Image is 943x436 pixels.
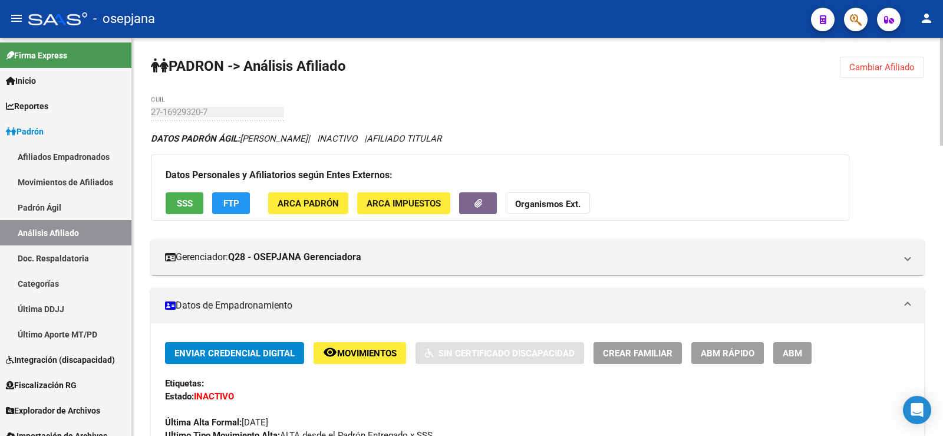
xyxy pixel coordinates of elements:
[151,58,346,74] strong: PADRON -> Análisis Afiliado
[849,62,915,73] span: Cambiar Afiliado
[6,379,77,392] span: Fiscalización RG
[773,342,812,364] button: ABM
[323,345,337,359] mat-icon: remove_red_eye
[165,378,204,389] strong: Etiquetas:
[6,100,48,113] span: Reportes
[6,125,44,138] span: Padrón
[93,6,155,32] span: - osepjana
[6,49,67,62] span: Firma Express
[603,348,672,359] span: Crear Familiar
[268,192,348,214] button: ARCA Padrón
[194,391,234,402] strong: INACTIVO
[314,342,406,364] button: Movimientos
[903,396,931,424] div: Open Intercom Messenger
[701,348,754,359] span: ABM Rápido
[165,299,896,312] mat-panel-title: Datos de Empadronamiento
[165,342,304,364] button: Enviar Credencial Digital
[177,198,193,209] span: SSS
[166,167,835,183] h3: Datos Personales y Afiliatorios según Entes Externos:
[357,192,450,214] button: ARCA Impuestos
[278,198,339,209] span: ARCA Padrón
[151,288,924,323] mat-expansion-panel-header: Datos de Empadronamiento
[367,133,441,144] span: AFILIADO TITULAR
[223,198,239,209] span: FTP
[438,348,575,359] span: Sin Certificado Discapacidad
[6,404,100,417] span: Explorador de Archivos
[919,11,934,25] mat-icon: person
[165,251,896,264] mat-panel-title: Gerenciador:
[506,192,590,214] button: Organismos Ext.
[691,342,764,364] button: ABM Rápido
[9,11,24,25] mat-icon: menu
[166,192,203,214] button: SSS
[228,251,361,264] strong: Q28 - OSEPJANA Gerenciadora
[151,133,308,144] span: [PERSON_NAME]
[840,57,924,78] button: Cambiar Afiliado
[416,342,584,364] button: Sin Certificado Discapacidad
[165,391,194,402] strong: Estado:
[165,417,242,428] strong: Última Alta Formal:
[212,192,250,214] button: FTP
[6,353,115,366] span: Integración (discapacidad)
[367,198,441,209] span: ARCA Impuestos
[151,133,441,144] i: | INACTIVO |
[337,348,397,359] span: Movimientos
[6,74,36,87] span: Inicio
[174,348,295,359] span: Enviar Credencial Digital
[151,133,240,144] strong: DATOS PADRÓN ÁGIL:
[515,199,581,209] strong: Organismos Ext.
[151,240,924,275] mat-expansion-panel-header: Gerenciador:Q28 - OSEPJANA Gerenciadora
[783,348,802,359] span: ABM
[594,342,682,364] button: Crear Familiar
[165,417,268,428] span: [DATE]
